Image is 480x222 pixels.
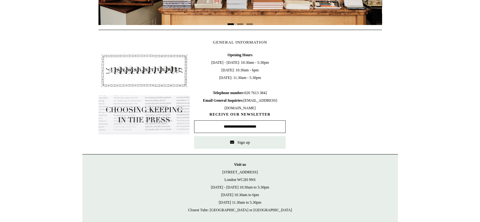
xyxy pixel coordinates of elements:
[213,91,245,95] b: Telephone number
[194,112,286,117] span: RECEIVE OUR NEWSLETTER
[246,23,253,25] button: Page 3
[89,161,392,214] p: [STREET_ADDRESS] London WC2H 9NS [DATE] - [DATE] 10:30am to 5:30pm [DATE] 10.30am to 6pm [DATE] 1...
[290,51,382,146] iframe: google_map
[234,162,246,167] strong: Visit us
[203,98,277,110] span: [EMAIL_ADDRESS][DOMAIN_NAME]
[194,136,286,149] button: Sign up
[237,140,250,145] span: Sign up
[228,23,234,25] button: Page 1
[203,98,244,103] b: Email General Inquiries:
[228,53,252,57] b: Opening Hours
[194,51,286,112] span: [DATE] - [DATE]: 10:30am - 5:30pm [DATE]: 10.30am - 6pm [DATE]: 11.30am - 5.30pm 020 7613 3842
[98,51,190,90] img: pf-4db91bb9--1305-Newsletter-Button_1200x.jpg
[213,40,267,45] span: GENERAL INFORMATION
[237,23,243,25] button: Page 2
[243,91,244,95] b: :
[98,95,190,135] img: pf-635a2b01-aa89-4342-bbcd-4371b60f588c--In-the-press-Button_1200x.jpg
